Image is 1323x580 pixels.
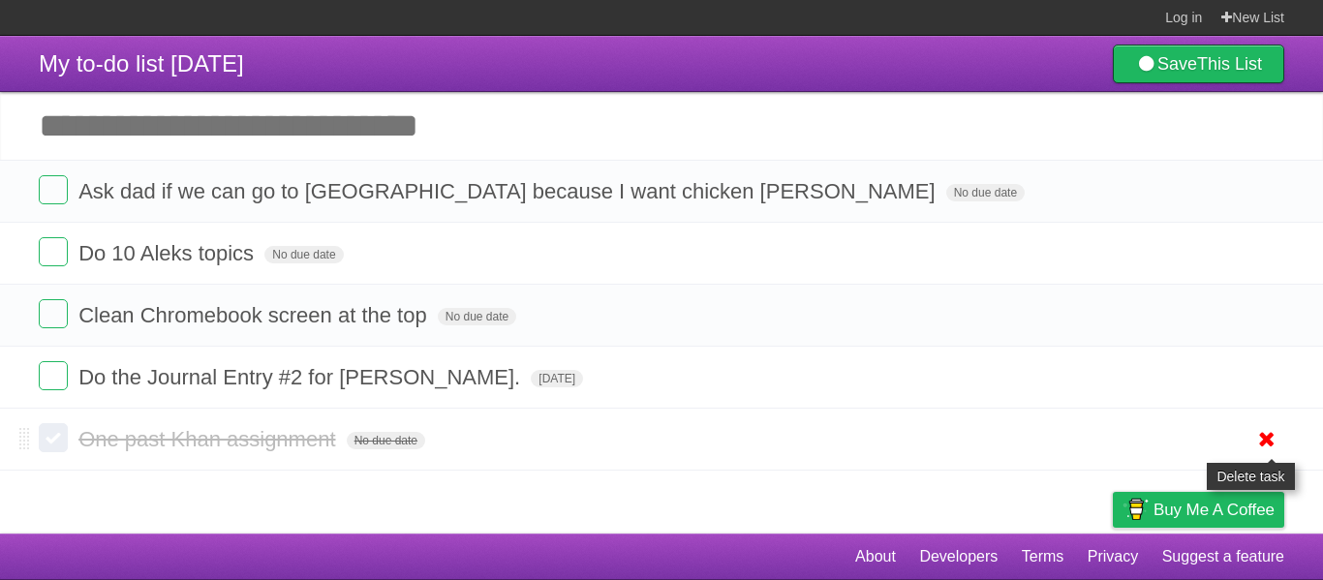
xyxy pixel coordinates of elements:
span: My to-do list [DATE] [39,50,244,76]
span: One past Khan assignment [78,427,340,451]
span: No due date [264,246,343,263]
a: Privacy [1088,538,1138,575]
span: Ask dad if we can go to [GEOGRAPHIC_DATA] because I want chicken [PERSON_NAME] [78,179,939,203]
a: Developers [919,538,998,575]
span: No due date [946,184,1025,201]
label: Done [39,423,68,452]
a: Terms [1022,538,1064,575]
a: SaveThis List [1113,45,1284,83]
span: Buy me a coffee [1154,493,1275,527]
span: No due date [347,432,425,449]
span: No due date [438,308,516,325]
label: Done [39,361,68,390]
span: Clean Chromebook screen at the top [78,303,432,327]
img: Buy me a coffee [1123,493,1149,526]
span: Do 10 Aleks topics [78,241,259,265]
label: Done [39,237,68,266]
span: Do the Journal Entry #2 for [PERSON_NAME]. [78,365,525,389]
span: [DATE] [531,370,583,387]
a: About [855,538,896,575]
a: Buy me a coffee [1113,492,1284,528]
a: Suggest a feature [1162,538,1284,575]
b: This List [1197,54,1262,74]
label: Done [39,299,68,328]
label: Done [39,175,68,204]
